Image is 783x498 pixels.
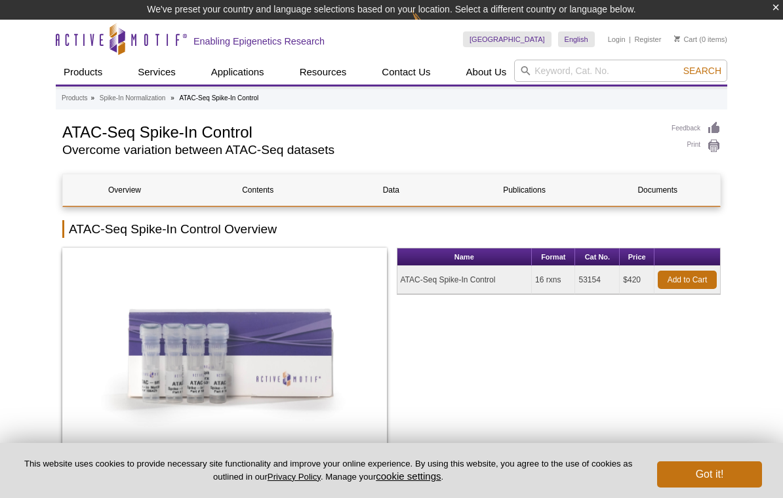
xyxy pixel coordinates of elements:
[674,31,727,47] li: (0 items)
[596,174,719,206] a: Documents
[171,94,174,102] li: »
[292,60,355,85] a: Resources
[658,271,717,289] a: Add to Cart
[21,458,635,483] p: This website uses cookies to provide necessary site functionality and improve your online experie...
[679,65,725,77] button: Search
[683,66,721,76] span: Search
[532,248,575,266] th: Format
[193,35,325,47] h2: Enabling Epigenetics Research
[62,92,87,104] a: Products
[558,31,595,47] a: English
[180,94,259,102] li: ATAC-Seq Spike-In Control
[672,121,721,136] a: Feedback
[62,121,658,141] h1: ATAC-Seq Spike-In Control
[575,266,620,294] td: 53154
[62,144,658,156] h2: Overcome variation between ATAC-Seq datasets
[620,248,654,266] th: Price
[62,220,721,238] h2: ATAC-Seq Spike-In Control Overview
[514,60,727,82] input: Keyword, Cat. No.
[463,31,552,47] a: [GEOGRAPHIC_DATA]
[629,31,631,47] li: |
[608,35,626,44] a: Login
[463,174,586,206] a: Publications
[575,248,620,266] th: Cat No.
[674,35,697,44] a: Cart
[634,35,661,44] a: Register
[672,139,721,153] a: Print
[63,174,186,206] a: Overview
[268,472,321,482] a: Privacy Policy
[376,470,441,482] button: cookie settings
[90,94,94,102] li: »
[196,174,319,206] a: Contents
[620,266,654,294] td: $420
[674,35,680,42] img: Your Cart
[100,92,166,104] a: Spike-In Normalization
[397,266,532,294] td: ATAC-Seq Spike-In Control
[657,461,762,488] button: Got it!
[397,248,532,266] th: Name
[532,266,575,294] td: 16 rxns
[130,60,184,85] a: Services
[56,60,110,85] a: Products
[329,174,452,206] a: Data
[412,10,447,41] img: Change Here
[374,60,438,85] a: Contact Us
[62,248,387,464] img: ATAC-Seq Spike-In Control
[203,60,272,85] a: Applications
[458,60,515,85] a: About Us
